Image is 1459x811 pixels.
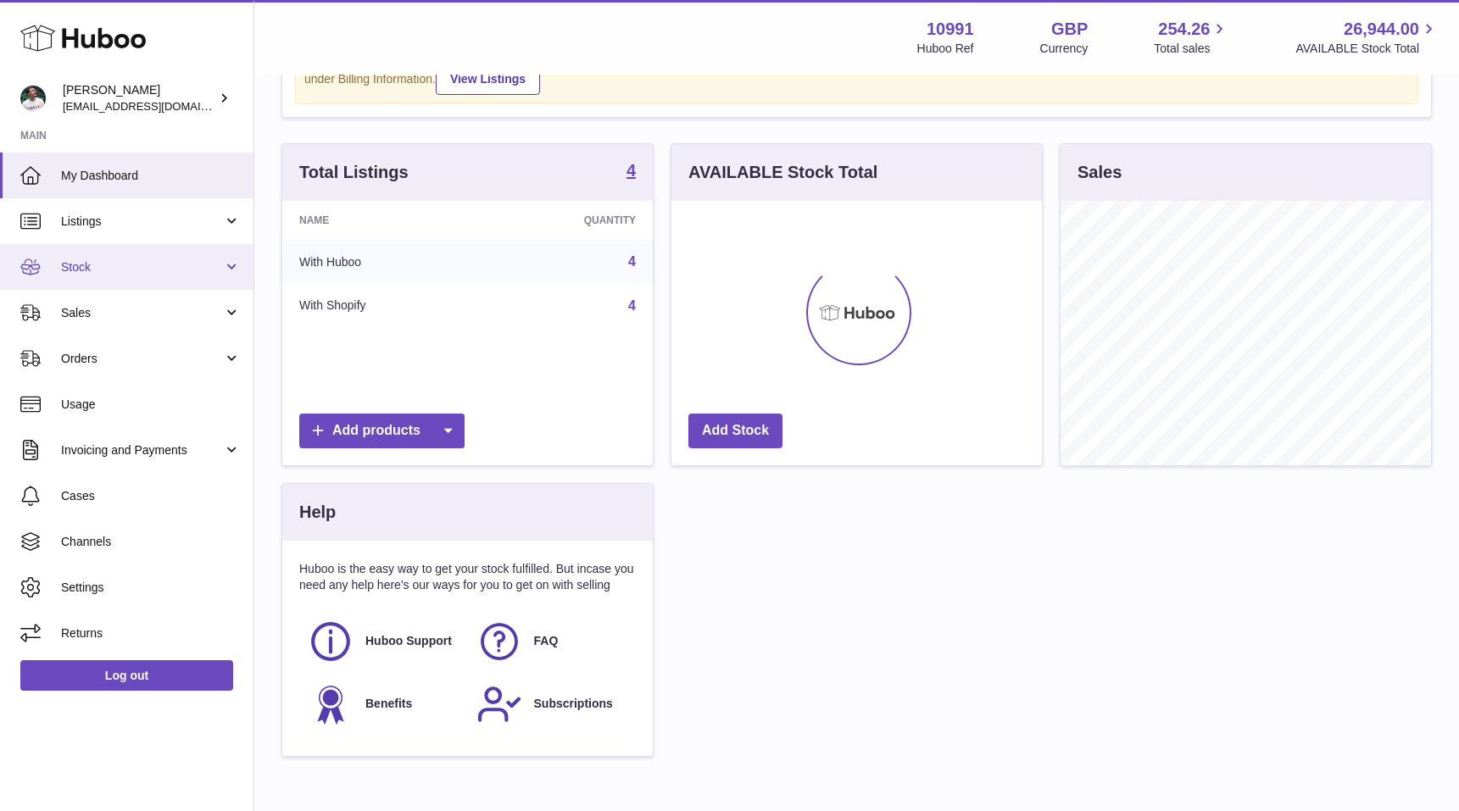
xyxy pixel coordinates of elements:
span: Total sales [1154,41,1229,57]
span: 26,944.00 [1344,18,1419,41]
td: With Shopify [282,284,482,328]
a: 4 [626,162,636,182]
span: AVAILABLE Stock Total [1295,41,1439,57]
span: Subscriptions [534,696,613,712]
span: Returns [61,625,241,642]
span: Invoicing and Payments [61,442,223,458]
h3: Sales [1078,161,1122,184]
a: 4 [628,298,636,313]
span: Cases [61,488,241,504]
span: Settings [61,580,241,596]
span: Huboo Support [365,633,452,649]
span: Sales [61,305,223,321]
h3: AVAILABLE Stock Total [688,161,877,184]
strong: 10991 [927,18,974,41]
a: 254.26 Total sales [1154,18,1229,57]
div: [PERSON_NAME] [63,82,215,114]
div: Huboo Ref [917,41,974,57]
span: FAQ [534,633,559,649]
p: Huboo is the easy way to get your stock fulfilled. But incase you need any help here's our ways f... [299,561,636,593]
a: Add products [299,414,465,448]
h3: Help [299,501,336,524]
strong: GBP [1051,18,1088,41]
th: Name [282,201,482,240]
span: Benefits [365,696,412,712]
a: Benefits [308,681,459,727]
td: With Huboo [282,240,482,284]
span: Usage [61,397,241,413]
span: Listings [61,214,223,230]
th: Quantity [482,201,653,240]
span: Orders [61,351,223,367]
strong: 4 [626,162,636,179]
a: Huboo Support [308,619,459,664]
img: timshieff@gmail.com [20,86,46,111]
span: [EMAIL_ADDRESS][DOMAIN_NAME] [63,99,249,113]
a: Log out [20,660,233,691]
div: Currency [1040,41,1089,57]
span: My Dashboard [61,168,241,184]
a: View Listings [436,63,540,95]
a: Add Stock [688,414,782,448]
a: FAQ [476,619,628,664]
a: 26,944.00 AVAILABLE Stock Total [1295,18,1439,57]
a: 4 [628,254,636,269]
span: Stock [61,259,223,275]
span: 254.26 [1158,18,1210,41]
a: Subscriptions [476,681,628,727]
h3: Total Listings [299,161,409,184]
span: Channels [61,534,241,550]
